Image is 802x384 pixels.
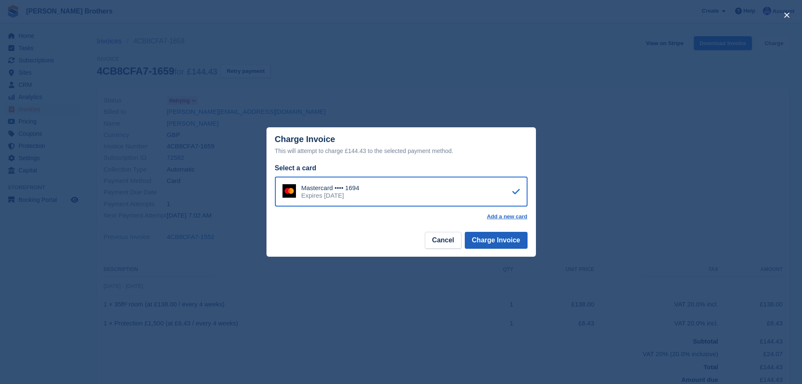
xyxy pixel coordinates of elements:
[487,213,527,220] a: Add a new card
[301,184,360,192] div: Mastercard •••• 1694
[275,163,528,173] div: Select a card
[282,184,296,198] img: Mastercard Logo
[780,8,794,22] button: close
[275,146,528,156] div: This will attempt to charge £144.43 to the selected payment method.
[425,232,461,249] button: Cancel
[301,192,360,199] div: Expires [DATE]
[275,134,528,156] div: Charge Invoice
[465,232,528,249] button: Charge Invoice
